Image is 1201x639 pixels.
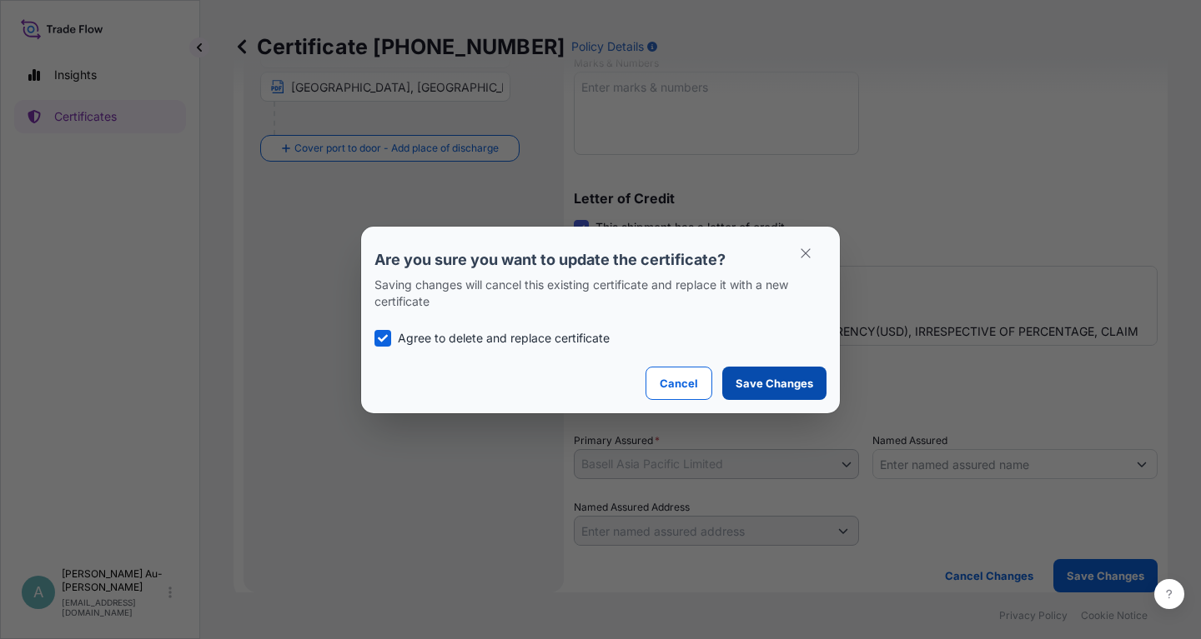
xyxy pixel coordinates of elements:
[646,367,712,400] button: Cancel
[722,367,827,400] button: Save Changes
[374,250,827,270] p: Are you sure you want to update the certificate?
[736,375,813,392] p: Save Changes
[660,375,698,392] p: Cancel
[398,330,610,347] p: Agree to delete and replace certificate
[374,277,827,310] p: Saving changes will cancel this existing certificate and replace it with a new certificate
